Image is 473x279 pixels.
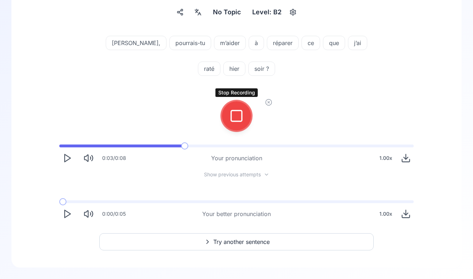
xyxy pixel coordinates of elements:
button: hier [223,62,245,76]
button: j’ai [348,36,367,50]
span: No Topic [213,7,241,17]
span: à [249,39,264,47]
span: j’ai [348,39,367,47]
span: Try another sentence [213,238,270,246]
button: Try another sentence [99,233,374,250]
button: pourrais-tu [169,36,211,50]
span: raté [198,64,220,73]
button: Play [59,206,75,222]
button: Mute [81,206,96,222]
button: Download audio [398,150,414,166]
button: m’aider [214,36,246,50]
button: Download audio [398,206,414,222]
div: 0:00 / 0:05 [102,210,126,217]
span: ce [302,39,320,47]
div: 1.00 x [377,207,395,221]
button: réparer [267,36,299,50]
div: 0:03 / 0:08 [102,155,126,162]
button: Show previous attempts [198,172,275,177]
button: Level: B2 [249,6,299,19]
span: pourrais-tu [170,39,211,47]
button: ce [302,36,320,50]
div: Your pronunciation [211,154,262,162]
button: raté [198,62,220,76]
span: soir ? [249,64,275,73]
div: 1.00 x [377,151,395,165]
div: Your better pronunciation [202,210,271,218]
span: réparer [267,39,298,47]
button: Mute [81,150,96,166]
span: m’aider [214,39,245,47]
span: hier [224,64,245,73]
button: Play [59,150,75,166]
span: [PERSON_NAME], [106,39,166,47]
button: à [249,36,264,50]
div: Level: B2 [249,6,284,19]
button: No Topic [210,6,244,19]
button: soir ? [248,62,275,76]
span: que [323,39,345,47]
span: Show previous attempts [204,171,261,178]
div: Stop Recording [215,88,258,97]
button: que [323,36,345,50]
button: [PERSON_NAME], [106,36,166,50]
